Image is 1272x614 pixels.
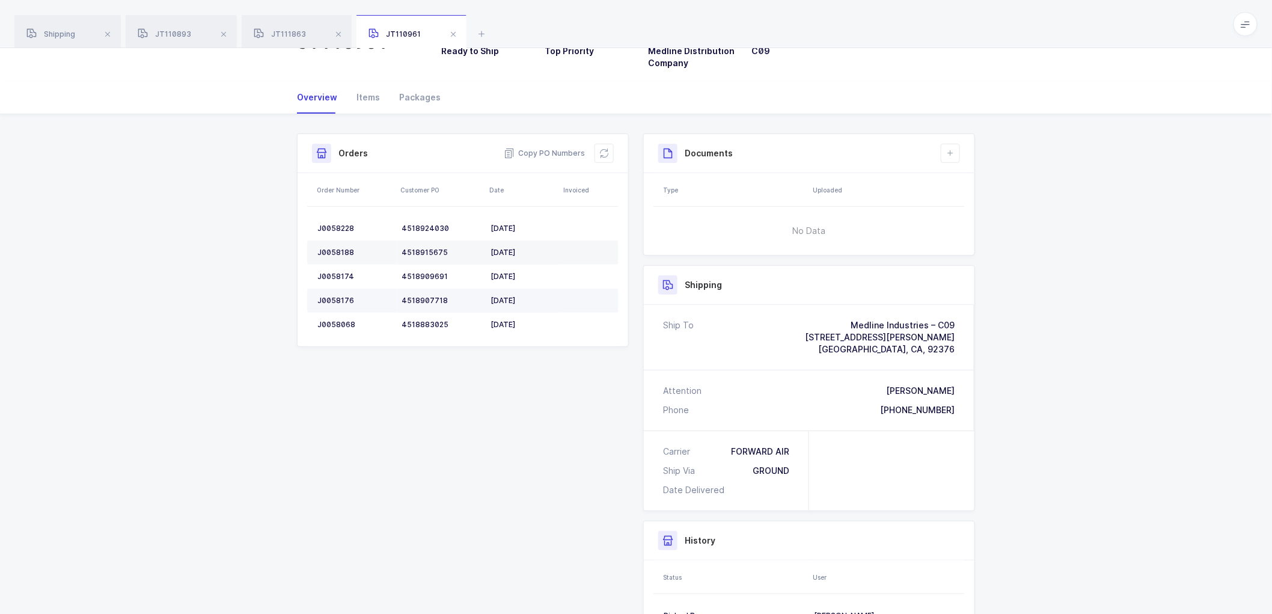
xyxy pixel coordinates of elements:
div: 4518924030 [402,224,481,233]
div: [DATE] [491,296,555,305]
div: J0058174 [317,272,392,281]
h3: Orders [338,147,368,159]
div: J0058188 [317,248,392,257]
span: JT111863 [254,29,306,38]
div: [DATE] [491,224,555,233]
h3: Shipping [685,279,722,291]
div: Ship Via [663,465,700,477]
span: No Data [732,213,887,249]
div: 4518915675 [402,248,481,257]
div: Ship To [663,319,694,355]
div: User [813,573,961,582]
div: Carrier [663,446,695,458]
div: [DATE] [491,272,555,281]
span: JT110961 [368,29,421,38]
h3: Ready to Ship [441,45,530,57]
div: FORWARD AIR [731,446,789,458]
span: [GEOGRAPHIC_DATA], CA, 92376 [818,344,955,354]
div: J0058176 [317,296,392,305]
div: Order Number [317,185,393,195]
div: [STREET_ADDRESS][PERSON_NAME] [805,331,955,343]
div: Uploaded [813,185,961,195]
div: J0058068 [317,320,392,330]
h3: Top Priority [545,45,634,57]
h3: Medline Distribution Company [649,45,738,69]
div: Status [663,573,806,582]
span: JT110893 [138,29,191,38]
button: Copy PO Numbers [504,147,585,159]
div: 4518909691 [402,272,481,281]
div: J0058228 [317,224,392,233]
div: [DATE] [491,320,555,330]
div: [DATE] [491,248,555,257]
div: Customer PO [400,185,482,195]
div: Attention [663,385,702,397]
div: Packages [390,81,441,114]
div: [PERSON_NAME] [886,385,955,397]
div: Items [347,81,390,114]
div: 4518883025 [402,320,481,330]
span: Shipping [26,29,75,38]
div: Medline Industries – C09 [805,319,955,331]
div: Date Delivered [663,484,729,496]
div: Type [663,185,806,195]
div: GROUND [753,465,789,477]
h3: C09 [752,45,841,57]
div: Overview [297,81,347,114]
div: Phone [663,404,689,416]
div: Date [489,185,556,195]
h3: History [685,535,715,547]
div: 4518907718 [402,296,481,305]
div: [PHONE_NUMBER] [880,404,955,416]
div: Invoiced [563,185,615,195]
h3: Documents [685,147,733,159]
